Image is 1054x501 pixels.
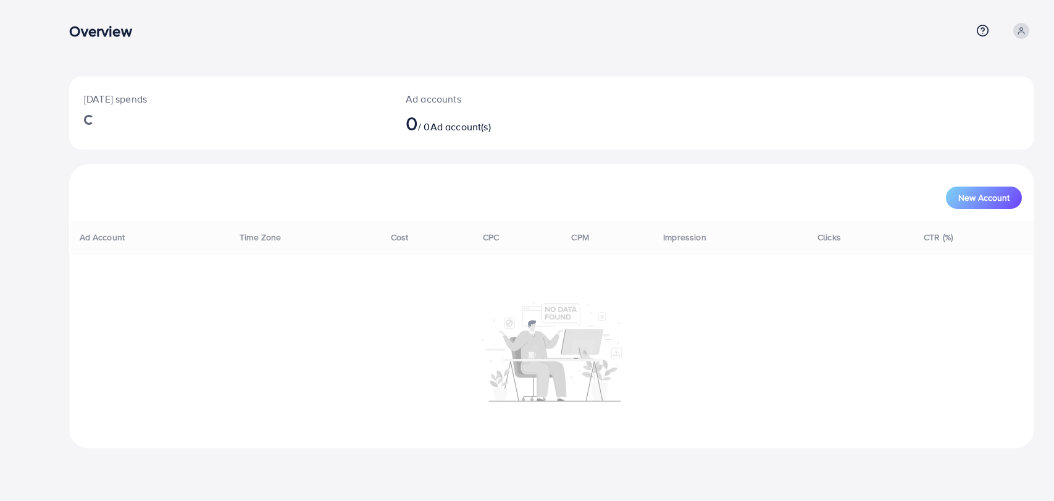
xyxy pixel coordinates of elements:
[406,91,617,106] p: Ad accounts
[406,111,617,135] h2: / 0
[430,120,491,133] span: Ad account(s)
[406,109,418,137] span: 0
[946,187,1022,209] button: New Account
[69,22,141,40] h3: Overview
[84,91,376,106] p: [DATE] spends
[958,193,1010,202] span: New Account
